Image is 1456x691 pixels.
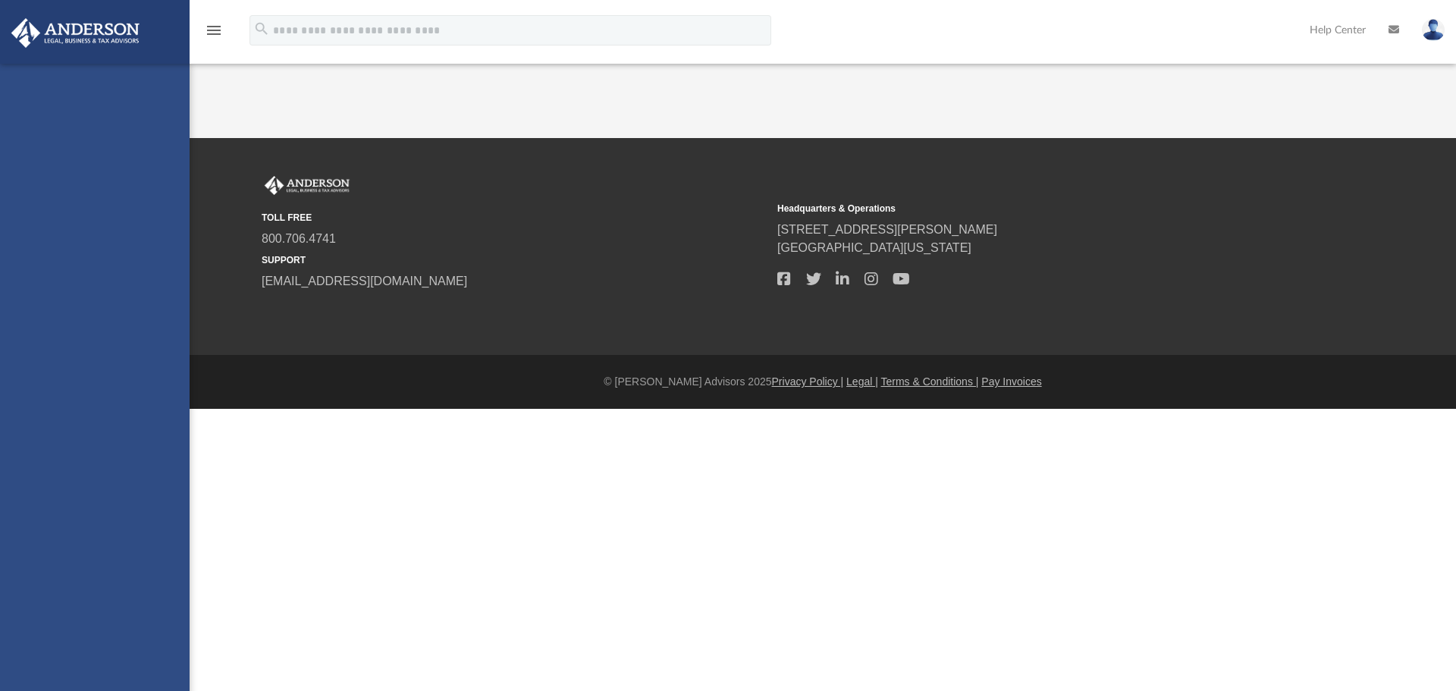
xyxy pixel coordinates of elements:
a: [EMAIL_ADDRESS][DOMAIN_NAME] [262,275,467,287]
small: Headquarters & Operations [777,202,1282,215]
small: TOLL FREE [262,211,767,225]
a: 800.706.4741 [262,232,336,245]
a: [STREET_ADDRESS][PERSON_NAME] [777,223,997,236]
a: menu [205,29,223,39]
i: menu [205,21,223,39]
img: Anderson Advisors Platinum Portal [262,176,353,196]
small: SUPPORT [262,253,767,267]
img: User Pic [1422,19,1445,41]
a: Privacy Policy | [772,375,844,388]
a: Terms & Conditions | [881,375,979,388]
div: © [PERSON_NAME] Advisors 2025 [190,374,1456,390]
i: search [253,20,270,37]
img: Anderson Advisors Platinum Portal [7,18,144,48]
a: Pay Invoices [981,375,1041,388]
a: [GEOGRAPHIC_DATA][US_STATE] [777,241,971,254]
a: Legal | [846,375,878,388]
